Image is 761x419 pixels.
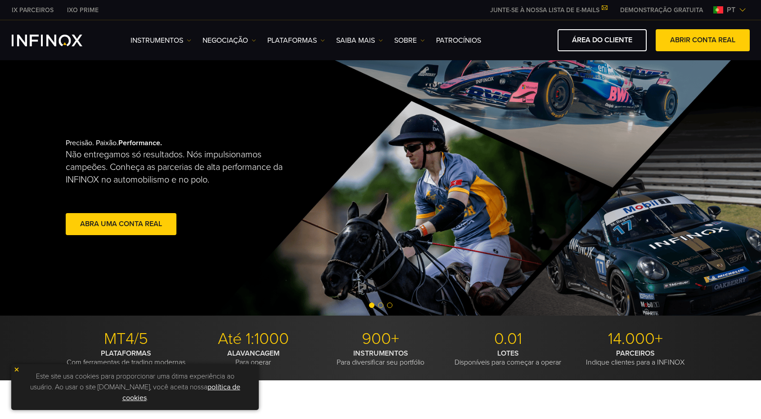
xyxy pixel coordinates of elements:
span: Go to slide 1 [369,303,374,308]
img: yellow close icon [14,366,20,373]
span: Go to slide 2 [378,303,383,308]
strong: PARCEIROS [616,349,655,358]
p: Este site usa cookies para proporcionar uma ótima experiência ao usuário. Ao usar o site [DOMAIN_... [16,369,254,406]
a: INFINOX [5,5,60,15]
p: MT4/5 [66,329,186,349]
a: Instrumentos [131,35,191,46]
p: Até 1:1000 [193,329,314,349]
a: abra uma conta real [66,213,176,235]
a: SOBRE [394,35,425,46]
strong: LOTES [497,349,519,358]
p: Não entregamos só resultados. Nós impulsionamos campeões. Conheça as parcerias de alta performanc... [66,148,293,186]
span: pt [723,4,739,15]
a: INFINOX [60,5,105,15]
p: 14.000+ [575,329,696,349]
a: JUNTE-SE À NOSSA LISTA DE E-MAILS [483,6,613,14]
a: INFINOX MENU [613,5,710,15]
p: 900+ [320,329,441,349]
a: Patrocínios [436,35,481,46]
a: ÁREA DO CLIENTE [558,29,647,51]
p: 0.01 [448,329,568,349]
strong: PLATAFORMAS [101,349,151,358]
strong: INSTRUMENTOS [353,349,408,358]
span: Go to slide 3 [387,303,392,308]
p: Para diversificar seu portfólio [320,349,441,367]
p: Disponíveis para começar a operar [448,349,568,367]
a: INFINOX Logo [12,35,104,46]
a: NEGOCIAÇÃO [203,35,256,46]
a: PLATAFORMAS [267,35,325,46]
a: ABRIR CONTA REAL [656,29,750,51]
strong: Performance. [118,138,162,147]
p: Com ferramentas de trading modernas [66,349,186,367]
a: Saiba mais [336,35,383,46]
p: Para operar [193,349,314,367]
div: Precisão. Paixão. [66,124,349,252]
strong: ALAVANCAGEM [227,349,279,358]
p: Indique clientes para a INFINOX [575,349,696,367]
